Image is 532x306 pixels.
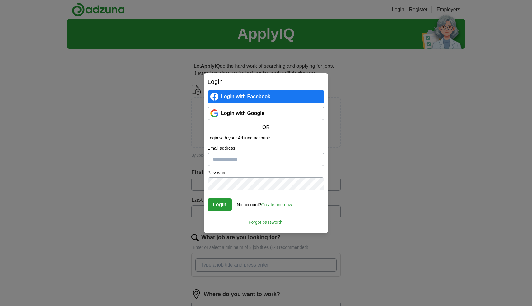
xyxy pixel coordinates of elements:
label: Email address [208,145,324,152]
a: Forgot password? [208,215,324,226]
p: Login with your Adzuna account: [208,135,324,141]
label: Password [208,170,324,176]
a: Login with Google [208,107,324,120]
span: OR [259,124,273,131]
a: Login with Facebook [208,90,324,103]
button: Login [208,198,232,211]
div: No account? [237,198,292,208]
h2: Login [208,77,324,86]
a: Create one now [261,202,292,207]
